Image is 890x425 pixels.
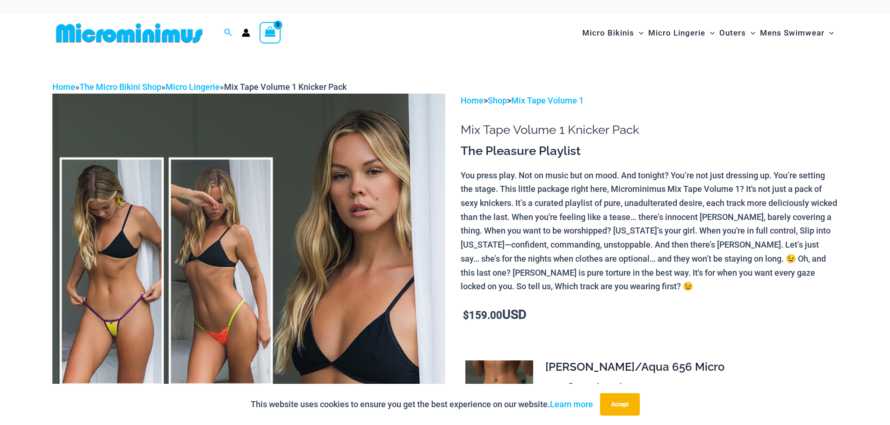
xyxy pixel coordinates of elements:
[825,21,834,45] span: Menu Toggle
[166,82,220,92] a: Micro Lingerie
[568,380,830,394] li: Contrasting satin straps.
[488,95,507,105] a: Shop
[461,308,838,322] p: USD
[719,21,746,45] span: Outers
[52,82,75,92] a: Home
[600,393,640,416] button: Accept
[463,309,502,321] bdi: 159.00
[52,22,206,44] img: MM SHOP LOGO FLAT
[511,95,584,105] a: Mix Tape Volume 1
[461,95,484,105] a: Home
[242,29,250,37] a: Account icon link
[461,169,838,293] p: You press play. Not on music but on mood. And tonight? You’re not just dressing up. You’re settin...
[224,82,347,92] span: Mix Tape Volume 1 Knicker Pack
[251,397,593,411] p: This website uses cookies to ensure you get the best experience on our website.
[705,21,715,45] span: Menu Toggle
[461,123,838,137] h1: Mix Tape Volume 1 Knicker Pack
[550,399,593,409] a: Learn more
[717,19,758,47] a: OutersMenu ToggleMenu Toggle
[746,21,755,45] span: Menu Toggle
[579,17,838,49] nav: Site Navigation
[52,82,347,92] span: » » »
[545,360,724,374] span: [PERSON_NAME]/Aqua 656 Micro
[224,27,232,39] a: Search icon link
[580,19,646,47] a: Micro BikinisMenu ToggleMenu Toggle
[646,19,717,47] a: Micro LingerieMenu ToggleMenu Toggle
[648,21,705,45] span: Micro Lingerie
[463,309,469,321] span: $
[760,21,825,45] span: Mens Swimwear
[582,21,634,45] span: Micro Bikinis
[80,82,161,92] a: The Micro Bikini Shop
[461,143,838,159] h3: The Pleasure Playlist
[461,94,838,108] p: > >
[758,19,836,47] a: Mens SwimwearMenu ToggleMenu Toggle
[634,21,644,45] span: Menu Toggle
[260,22,281,44] a: View Shopping Cart, empty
